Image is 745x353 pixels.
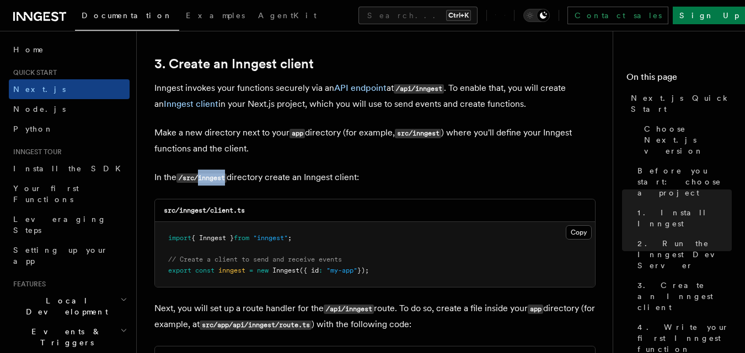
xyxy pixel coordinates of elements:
span: Documentation [82,11,173,20]
span: new [257,267,269,274]
span: "my-app" [326,267,357,274]
span: AgentKit [258,11,317,20]
span: Examples [186,11,245,20]
span: "inngest" [253,234,288,242]
a: Before you start: choose a project [633,161,732,203]
button: Search...Ctrl+K [358,7,478,24]
code: src/inngest [395,129,441,138]
span: Node.js [13,105,66,113]
span: Leveraging Steps [13,215,106,235]
a: Inngest client [164,99,218,109]
span: Events & Triggers [9,326,120,348]
span: { Inngest } [191,234,234,242]
a: Your first Functions [9,178,130,209]
span: // Create a client to send and receive events [168,256,342,263]
span: Quick start [9,68,57,77]
span: Choose Next.js version [644,123,732,156]
span: Features [9,280,46,289]
a: 3. Create an Inngest client [154,56,314,72]
code: /api/inngest [394,84,444,94]
a: Setting up your app [9,240,130,271]
a: AgentKit [251,3,323,30]
a: Node.js [9,99,130,119]
a: Install the SDK [9,159,130,178]
span: 3. Create an Inngest client [637,280,732,313]
code: app [528,305,543,314]
span: import [168,234,191,242]
a: Contact sales [567,7,668,24]
span: ; [288,234,292,242]
span: Inngest [272,267,299,274]
span: 1. Install Inngest [637,207,732,229]
p: Inngest invokes your functions securely via an at . To enable that, you will create an in your Ne... [154,80,596,112]
a: Home [9,40,130,59]
span: ({ id [299,267,319,274]
span: inngest [218,267,245,274]
a: Next.js [9,79,130,99]
span: 2. Run the Inngest Dev Server [637,238,732,271]
span: Python [13,124,53,133]
h4: On this page [626,70,732,88]
span: from [234,234,249,242]
span: }); [357,267,369,274]
a: 2. Run the Inngest Dev Server [633,233,732,275]
button: Events & Triggers [9,322,130,352]
span: Next.js [13,85,66,94]
p: Next, you will set up a route handler for the route. To do so, create a file inside your director... [154,301,596,333]
a: Next.js Quick Start [626,88,732,119]
code: /src/inngest [176,173,227,183]
span: Home [13,44,44,55]
p: Make a new directory next to your directory (for example, ) where you'll define your Inngest func... [154,125,596,156]
code: app [290,129,305,138]
span: export [168,267,191,274]
span: Local Development [9,295,120,317]
span: Next.js Quick Start [631,93,732,115]
span: : [319,267,323,274]
p: In the directory create an Inngest client: [154,170,596,186]
a: Choose Next.js version [640,119,732,161]
span: Your first Functions [13,184,79,204]
a: 3. Create an Inngest client [633,275,732,317]
span: Install the SDK [13,164,127,173]
kbd: Ctrl+K [446,10,471,21]
button: Copy [566,225,592,240]
code: src/inngest/client.ts [164,207,245,214]
a: Examples [179,3,251,30]
span: const [195,267,215,274]
span: Setting up your app [13,246,108,265]
a: Python [9,119,130,139]
a: Documentation [75,3,179,31]
button: Toggle dark mode [523,9,550,22]
a: API endpoint [334,83,387,93]
span: = [249,267,253,274]
span: Inngest tour [9,148,62,156]
code: src/app/api/inngest/route.ts [200,321,312,330]
span: Before you start: choose a project [637,165,732,198]
a: 1. Install Inngest [633,203,732,233]
a: Leveraging Steps [9,209,130,240]
code: /api/inngest [324,305,374,314]
button: Local Development [9,291,130,322]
